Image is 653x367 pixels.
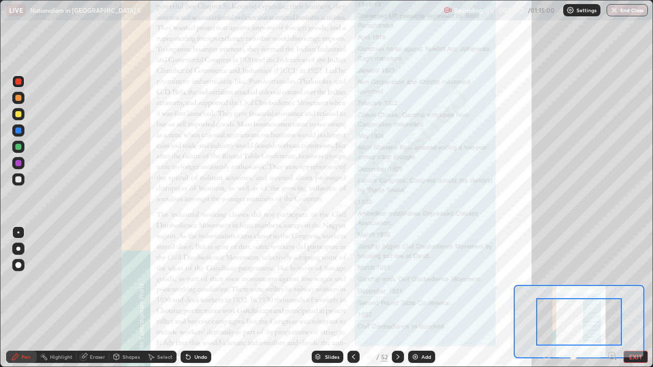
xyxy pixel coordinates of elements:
[610,6,618,14] img: end-class-cross
[454,7,483,14] p: Recording
[21,354,31,359] div: Pen
[325,354,339,359] div: Slides
[381,352,388,361] div: 52
[9,6,23,14] p: LIVE
[122,354,140,359] div: Shapes
[157,354,172,359] div: Select
[411,353,419,361] img: add-slide-button
[576,8,596,13] p: Settings
[566,6,574,14] img: class-settings-icons
[194,354,207,359] div: Undo
[421,354,431,359] div: Add
[444,6,452,14] img: recording.375f2c34.svg
[607,4,648,16] button: End Class
[50,354,72,359] div: Highlight
[364,354,374,360] div: 21
[30,6,141,14] p: Nationalism in [GEOGRAPHIC_DATA] 5
[376,354,379,360] div: /
[623,351,648,363] button: EXIT
[90,354,105,359] div: Eraser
